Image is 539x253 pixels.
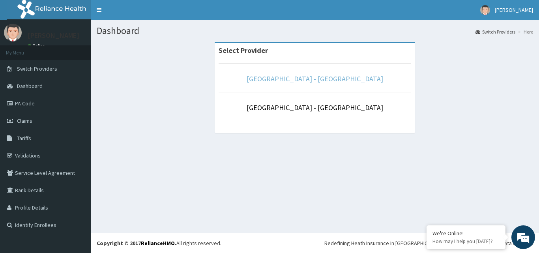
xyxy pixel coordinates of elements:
h1: Dashboard [97,26,533,36]
div: Chat with us now [41,44,133,54]
footer: All rights reserved. [91,233,539,253]
a: [GEOGRAPHIC_DATA] - [GEOGRAPHIC_DATA] [247,103,383,112]
div: Redefining Heath Insurance in [GEOGRAPHIC_DATA] using Telemedicine and Data Science! [324,239,533,247]
span: We're online! [46,76,109,156]
img: User Image [4,24,22,41]
span: Tariffs [17,135,31,142]
span: Dashboard [17,82,43,90]
a: [GEOGRAPHIC_DATA] - [GEOGRAPHIC_DATA] [247,74,383,83]
textarea: Type your message and hit 'Enter' [4,169,150,197]
p: [PERSON_NAME] [28,32,79,39]
a: Online [28,43,47,49]
span: Switch Providers [17,65,57,72]
div: We're Online! [432,230,500,237]
strong: Select Provider [219,46,268,55]
span: Claims [17,117,32,124]
p: How may I help you today? [432,238,500,245]
div: Minimize live chat window [129,4,148,23]
span: [PERSON_NAME] [495,6,533,13]
a: Switch Providers [475,28,515,35]
li: Here [516,28,533,35]
img: User Image [480,5,490,15]
strong: Copyright © 2017 . [97,240,176,247]
a: RelianceHMO [141,240,175,247]
img: d_794563401_company_1708531726252_794563401 [15,39,32,59]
